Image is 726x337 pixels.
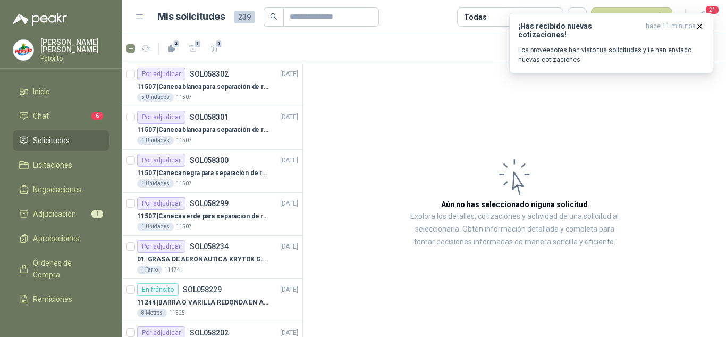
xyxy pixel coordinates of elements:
p: SOL058300 [190,157,229,164]
a: Licitaciones [13,155,109,175]
p: 11507 [176,223,192,231]
p: SOL058299 [190,200,229,207]
span: 239 [234,11,255,23]
span: search [270,13,277,20]
a: Por adjudicarSOL058300[DATE] 11507 |Caneca negra para separación de residuo 55 LT1 Unidades11507 [122,150,302,193]
p: 11244 | BARRA O VARILLA REDONDA EN ACERO INOXIDABLE DE 2" O 50 MM [137,298,269,308]
span: 6 [91,112,103,120]
p: Explora los detalles, cotizaciones y actividad de una solicitud al seleccionarla. Obtén informaci... [409,210,620,249]
h1: Mis solicitudes [157,9,225,24]
div: En tránsito [137,283,179,296]
p: [DATE] [280,199,298,209]
a: Órdenes de Compra [13,253,109,285]
div: 1 Unidades [137,136,174,145]
p: 11507 | Caneca blanca para separación de residuos 10 LT [137,125,269,135]
p: Los proveedores han visto tus solicitudes y te han enviado nuevas cotizaciones. [518,45,704,64]
div: Todas [464,11,486,23]
p: 11525 [169,309,185,317]
a: Por adjudicarSOL058302[DATE] 11507 |Caneca blanca para separación de residuos 121 LT5 Unidades11507 [122,63,302,106]
p: 11507 [176,179,192,188]
a: Chat6 [13,106,109,126]
button: ¡Has recibido nuevas cotizaciones!hace 11 minutos Los proveedores han visto tus solicitudes y te ... [509,13,713,73]
p: SOL058202 [190,329,229,336]
span: Inicio [33,86,50,97]
a: Adjudicación1 [13,204,109,224]
span: Chat [33,110,49,122]
div: Por adjudicar [137,154,185,167]
p: SOL058302 [190,70,229,78]
div: Por adjudicar [137,68,185,80]
p: [PERSON_NAME] [PERSON_NAME] [40,38,109,53]
a: Aprobaciones [13,228,109,249]
div: Por adjudicar [137,240,185,253]
span: Solicitudes [33,135,70,146]
p: 11507 | Caneca verde para separación de residuo 55 LT [137,211,269,221]
p: Patojito [40,55,109,62]
p: 11507 [176,93,192,102]
p: 11507 | Caneca negra para separación de residuo 55 LT [137,168,269,178]
img: Company Logo [13,40,33,60]
span: Remisiones [33,293,72,305]
a: En tránsitoSOL058229[DATE] 11244 |BARRA O VARILLA REDONDA EN ACERO INOXIDABLE DE 2" O 50 MM8 Metr... [122,279,302,322]
span: Negociaciones [33,184,82,195]
span: 1 [194,39,201,48]
span: Aprobaciones [33,233,80,244]
div: Por adjudicar [137,111,185,124]
span: 1 [91,210,103,218]
p: SOL058234 [190,243,229,250]
p: [DATE] [280,112,298,122]
button: 2 [206,40,223,57]
p: [DATE] [280,69,298,79]
div: Por adjudicar [137,197,185,210]
p: SOL058301 [190,113,229,121]
div: 8 Metros [137,309,167,317]
a: Solicitudes [13,130,109,151]
a: Por adjudicarSOL058299[DATE] 11507 |Caneca verde para separación de residuo 55 LT1 Unidades11507 [122,193,302,236]
button: 2 [163,40,180,57]
a: Por adjudicarSOL058301[DATE] 11507 |Caneca blanca para separación de residuos 10 LT1 Unidades11507 [122,106,302,150]
p: [DATE] [280,155,298,166]
p: 11507 [176,136,192,145]
button: 21 [694,7,713,27]
span: Licitaciones [33,159,72,171]
img: Logo peakr [13,13,67,26]
div: 1 Unidades [137,223,174,231]
div: 1 Unidades [137,179,174,188]
p: 01 | GRASA DE AERONAUTICA KRYTOX GPL 207 (SE ADJUNTA IMAGEN DE REFERENCIA) [137,254,269,265]
div: 5 Unidades [137,93,174,102]
p: [DATE] [280,285,298,295]
span: Órdenes de Compra [33,257,99,281]
button: 1 [184,40,201,57]
h3: Aún no has seleccionado niguna solicitud [441,199,588,210]
p: 11507 | Caneca blanca para separación de residuos 121 LT [137,82,269,92]
a: Por adjudicarSOL058234[DATE] 01 |GRASA DE AERONAUTICA KRYTOX GPL 207 (SE ADJUNTA IMAGEN DE REFERE... [122,236,302,279]
span: Adjudicación [33,208,76,220]
span: 2 [215,39,223,48]
h3: ¡Has recibido nuevas cotizaciones! [518,22,641,39]
p: [DATE] [280,242,298,252]
a: Remisiones [13,289,109,309]
span: 2 [173,39,180,48]
div: 1 Tarro [137,266,162,274]
button: Nueva solicitud [591,7,672,27]
span: hace 11 minutos [646,22,696,39]
a: Negociaciones [13,179,109,200]
p: SOL058229 [183,286,222,293]
p: 11474 [164,266,180,274]
a: Inicio [13,81,109,102]
span: 21 [705,5,720,15]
